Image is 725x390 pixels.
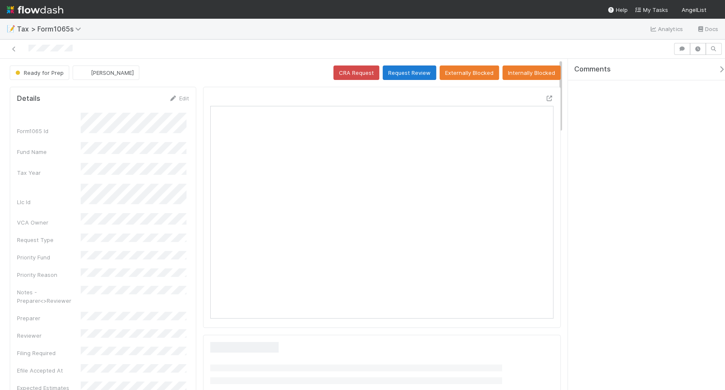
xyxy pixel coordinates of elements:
img: avatar_66854b90-094e-431f-b713-6ac88429a2b8.png [80,68,88,77]
div: Help [607,6,628,14]
div: Notes - Preparer<>Reviewer [17,288,81,305]
div: Priority Reason [17,270,81,279]
img: avatar_66854b90-094e-431f-b713-6ac88429a2b8.png [710,6,718,14]
div: Form1065 Id [17,127,81,135]
img: logo-inverted-e16ddd16eac7371096b0.svg [7,3,63,17]
a: Docs [697,24,718,34]
div: VCA Owner [17,218,81,227]
a: Edit [169,95,189,102]
span: My Tasks [635,6,668,13]
div: Fund Name [17,148,81,156]
div: Request Type [17,236,81,244]
a: Analytics [649,24,683,34]
button: CRA Request [333,65,379,80]
div: Tax Year [17,168,81,177]
button: Request Review [383,65,436,80]
button: Externally Blocked [440,65,499,80]
span: Tax > Form1065s [17,25,85,33]
div: Llc Id [17,198,81,206]
span: 📝 [7,25,15,32]
div: Preparer [17,314,81,322]
div: Efile Accepted At [17,366,81,375]
a: My Tasks [635,6,668,14]
button: [PERSON_NAME] [73,65,139,80]
span: Comments [574,65,611,74]
span: [PERSON_NAME] [91,69,134,76]
div: Filing Required [17,349,81,357]
span: AngelList [682,6,706,13]
h5: Details [17,94,40,103]
div: Priority Fund [17,253,81,262]
div: Reviewer [17,331,81,340]
button: Internally Blocked [502,65,561,80]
